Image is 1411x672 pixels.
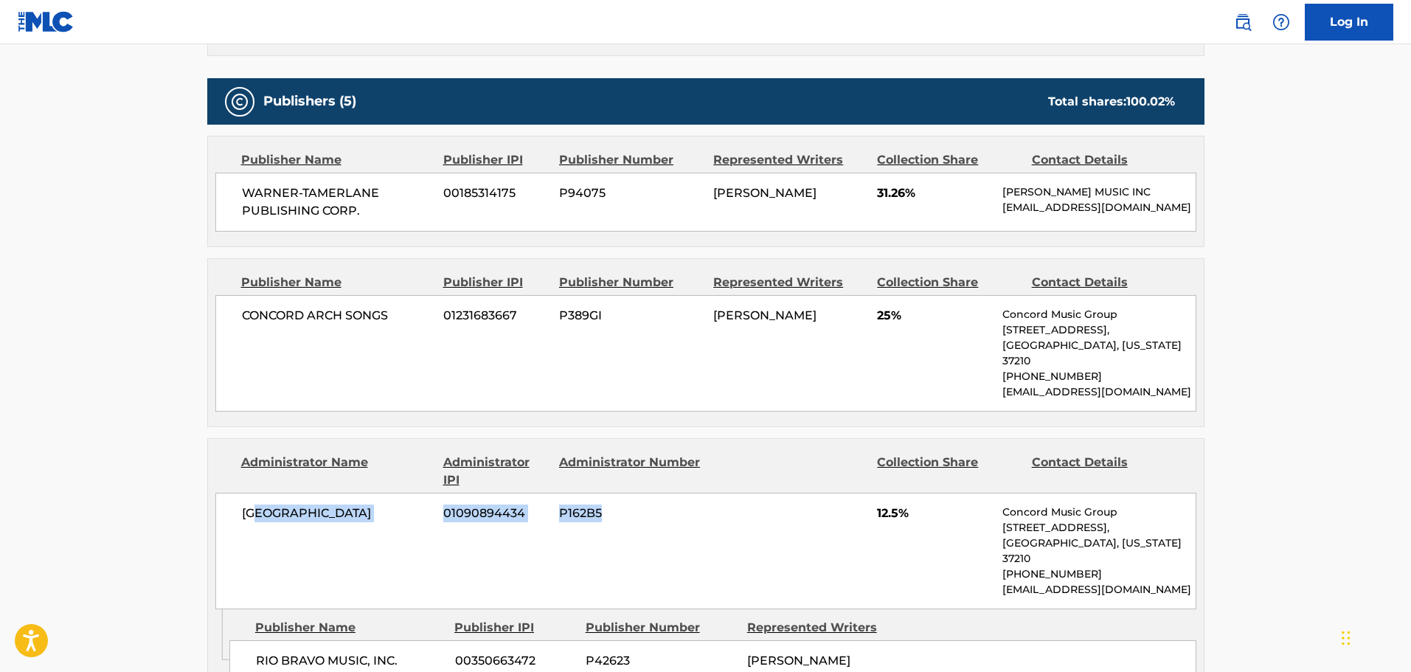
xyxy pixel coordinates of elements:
span: P42623 [586,652,736,670]
span: [PERSON_NAME] [713,186,817,200]
img: help [1272,13,1290,31]
p: [EMAIL_ADDRESS][DOMAIN_NAME] [1002,200,1195,215]
span: 31.26% [877,184,991,202]
p: [GEOGRAPHIC_DATA], [US_STATE] 37210 [1002,338,1195,369]
span: P162B5 [559,505,702,522]
iframe: Chat Widget [1337,601,1411,672]
span: RIO BRAVO MUSIC, INC. [256,652,444,670]
p: [STREET_ADDRESS], [1002,322,1195,338]
img: search [1234,13,1252,31]
p: Concord Music Group [1002,307,1195,322]
span: [GEOGRAPHIC_DATA] [242,505,433,522]
p: [PERSON_NAME] MUSIC INC [1002,184,1195,200]
span: 01231683667 [443,307,548,325]
div: Represented Writers [713,274,866,291]
div: Publisher IPI [443,151,548,169]
p: [PHONE_NUMBER] [1002,567,1195,582]
img: Publishers [231,93,249,111]
span: P389GI [559,307,702,325]
div: Publisher Number [559,274,702,291]
p: [EMAIL_ADDRESS][DOMAIN_NAME] [1002,384,1195,400]
div: Publisher IPI [454,619,575,637]
p: [PHONE_NUMBER] [1002,369,1195,384]
a: Public Search [1228,7,1258,37]
span: [PERSON_NAME] [747,654,850,668]
span: 00185314175 [443,184,548,202]
p: [GEOGRAPHIC_DATA], [US_STATE] 37210 [1002,536,1195,567]
span: CONCORD ARCH SONGS [242,307,433,325]
span: 01090894434 [443,505,548,522]
div: Publisher Number [559,151,702,169]
a: Log In [1305,4,1393,41]
img: MLC Logo [18,11,74,32]
div: Collection Share [877,274,1020,291]
div: Publisher IPI [443,274,548,291]
div: Total shares: [1048,93,1175,111]
p: Concord Music Group [1002,505,1195,520]
div: Administrator Number [559,454,702,489]
div: Publisher Name [241,151,432,169]
div: Help [1266,7,1296,37]
p: [STREET_ADDRESS], [1002,520,1195,536]
div: Collection Share [877,151,1020,169]
span: 100.02 % [1126,94,1175,108]
div: Administrator Name [241,454,432,489]
div: Administrator IPI [443,454,548,489]
div: Represented Writers [747,619,898,637]
div: Contact Details [1032,151,1175,169]
div: Represented Writers [713,151,866,169]
span: 12.5% [877,505,991,522]
div: Drag [1342,616,1351,660]
span: WARNER-TAMERLANE PUBLISHING CORP. [242,184,433,220]
div: Publisher Number [586,619,736,637]
div: Contact Details [1032,274,1175,291]
p: [EMAIL_ADDRESS][DOMAIN_NAME] [1002,582,1195,597]
div: Publisher Name [241,274,432,291]
div: Publisher Name [255,619,443,637]
div: Contact Details [1032,454,1175,489]
span: [PERSON_NAME] [713,308,817,322]
span: P94075 [559,184,702,202]
span: 00350663472 [455,652,575,670]
span: 25% [877,307,991,325]
div: Collection Share [877,454,1020,489]
h5: Publishers (5) [263,93,356,110]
